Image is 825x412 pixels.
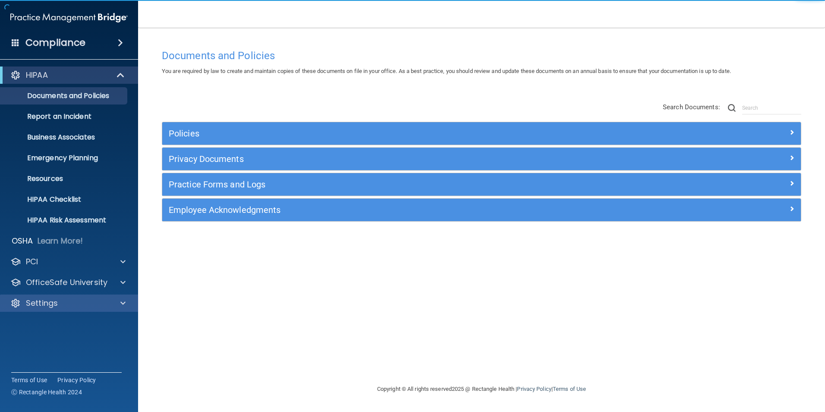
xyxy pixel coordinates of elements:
p: Resources [6,174,123,183]
p: Learn More! [38,236,83,246]
input: Search [742,101,801,114]
a: Terms of Use [11,376,47,384]
p: Settings [26,298,58,308]
h4: Compliance [25,37,85,49]
span: Search Documents: [663,103,720,111]
a: OfficeSafe University [10,277,126,288]
a: Privacy Policy [517,386,551,392]
img: PMB logo [10,9,128,26]
h5: Policies [169,129,635,138]
p: PCI [26,257,38,267]
h5: Employee Acknowledgments [169,205,635,215]
a: Privacy Policy [57,376,96,384]
a: PCI [10,257,126,267]
p: Emergency Planning [6,154,123,162]
h5: Privacy Documents [169,154,635,164]
a: Policies [169,127,794,140]
p: OfficeSafe University [26,277,107,288]
h4: Documents and Policies [162,50,801,61]
a: Practice Forms and Logs [169,177,794,191]
p: Business Associates [6,133,123,142]
a: Employee Acknowledgments [169,203,794,217]
span: Ⓒ Rectangle Health 2024 [11,388,82,396]
span: You are required by law to create and maintain copies of these documents on file in your office. ... [162,68,731,74]
p: HIPAA Risk Assessment [6,216,123,225]
p: Documents and Policies [6,92,123,100]
a: HIPAA [10,70,125,80]
a: Settings [10,298,126,308]
p: HIPAA Checklist [6,195,123,204]
a: Privacy Documents [169,152,794,166]
img: ic-search.3b580494.png [728,104,736,112]
p: Report an Incident [6,112,123,121]
p: OSHA [12,236,33,246]
p: HIPAA [26,70,48,80]
a: Terms of Use [553,386,586,392]
div: Copyright © All rights reserved 2025 @ Rectangle Health | | [324,375,639,403]
h5: Practice Forms and Logs [169,180,635,189]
